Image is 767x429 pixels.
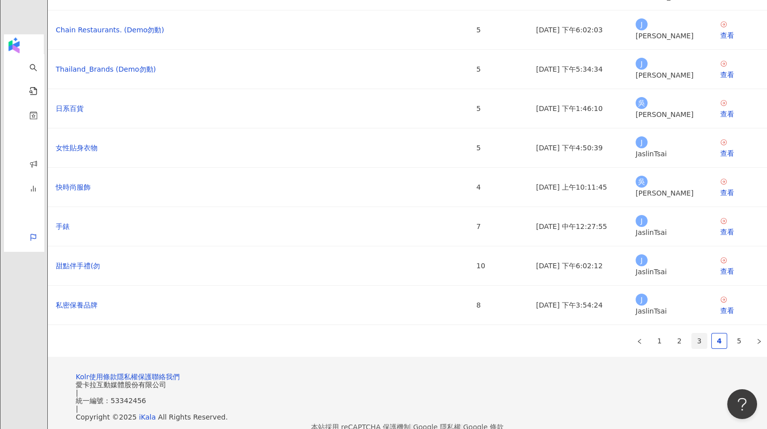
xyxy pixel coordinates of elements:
li: 5 [731,333,747,349]
a: 1 [652,333,667,348]
a: 查看 [720,20,759,41]
a: 查看 [720,217,759,237]
div: JaslinTsai [636,148,704,159]
td: [DATE] 下午1:46:10 [528,89,628,128]
a: 查看 [720,178,759,198]
div: JaslinTsai [636,306,704,317]
span: right [756,338,762,344]
td: [DATE] 下午5:34:34 [528,50,628,89]
div: 愛卡拉互動媒體股份有限公司 [76,381,739,389]
div: 統一編號：53342456 [76,397,739,405]
div: JaslinTsai [636,266,704,277]
a: 女性貼身衣物 [56,142,98,153]
a: 使用條款 [89,373,117,381]
td: 8 [468,286,528,325]
span: J [641,294,643,305]
a: 4 [712,333,727,348]
iframe: Help Scout Beacon - Open [727,389,757,419]
li: Previous Page [632,333,648,349]
button: left [632,333,648,349]
li: 3 [691,333,707,349]
div: 查看 [720,266,759,277]
span: | [76,405,78,413]
div: 查看 [720,69,759,80]
span: 吳 [638,98,645,108]
a: 聯絡我們 [152,373,180,381]
td: 5 [468,10,528,50]
a: 3 [692,333,707,348]
td: [DATE] 下午3:54:24 [528,286,628,325]
div: 查看 [720,305,759,316]
td: [DATE] 上午10:11:45 [528,168,628,207]
span: J [641,58,643,69]
a: Kolr [76,373,89,381]
div: 查看 [720,226,759,237]
div: [PERSON_NAME] [636,188,704,199]
a: 甜點伴手禮(勿 [56,260,100,271]
a: 隱私權保護 [117,373,152,381]
a: Thailand_Brands (Demo勿動) [56,64,156,75]
img: logo icon [6,37,22,53]
div: Copyright © 2025 All Rights Reserved. [76,413,739,421]
div: [PERSON_NAME] [636,109,704,120]
td: 5 [468,89,528,128]
span: | [76,389,78,397]
span: left [637,338,643,344]
td: 7 [468,207,528,246]
span: J [641,137,643,148]
a: 查看 [720,256,759,277]
td: 5 [468,50,528,89]
a: 日系百貨 [56,103,84,114]
td: 5 [468,128,528,168]
div: 查看 [720,148,759,159]
div: [PERSON_NAME] [636,30,704,41]
span: J [641,255,643,266]
td: [DATE] 中午12:27:55 [528,207,628,246]
div: JaslinTsai [636,227,704,238]
div: 查看 [720,30,759,41]
li: Next Page [751,333,767,349]
span: J [641,19,643,30]
td: [DATE] 下午6:02:03 [528,10,628,50]
a: 快時尚服飾 [56,182,91,193]
a: 查看 [720,296,759,316]
a: iKala [139,413,156,421]
span: 吳 [638,176,645,187]
a: 查看 [720,99,759,119]
a: 查看 [720,60,759,80]
li: 2 [671,333,687,349]
a: Chain Restaurants. (Demo勿動) [56,24,164,35]
a: 手錶 [56,221,70,232]
td: 4 [468,168,528,207]
div: 查看 [720,108,759,119]
a: 5 [732,333,747,348]
span: J [641,215,643,226]
li: 1 [652,333,667,349]
li: 4 [711,333,727,349]
a: search [29,63,72,71]
a: 2 [672,333,687,348]
a: 查看 [720,138,759,159]
td: 10 [468,246,528,286]
div: [PERSON_NAME] [636,70,704,81]
div: 查看 [720,187,759,198]
a: 私密保養品牌 [56,300,98,311]
button: right [751,333,767,349]
td: [DATE] 下午6:02:12 [528,246,628,286]
td: [DATE] 下午4:50:39 [528,128,628,168]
